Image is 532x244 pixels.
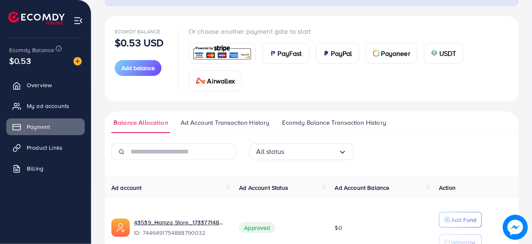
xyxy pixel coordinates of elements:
span: USDT [439,48,456,58]
img: card [192,44,253,62]
a: cardAirwallex [189,70,242,91]
img: logo [8,12,65,25]
a: cardPayoneer [366,43,417,64]
span: $0 [335,224,342,232]
span: Ad Account Transaction History [181,118,270,127]
a: card [189,43,256,63]
a: cardPayFast [262,43,309,64]
div: Search for option [250,143,354,160]
a: 43539_Hamza Store_1733771482570 [134,218,226,226]
span: Ecomdy Balance [9,46,54,54]
img: card [431,50,438,57]
p: Add Fund [451,215,477,225]
span: Product Links [27,143,63,152]
div: <span class='underline'>43539_Hamza Store_1733771482570</span></br>7446491754888790032 [134,218,226,237]
span: Add balance [121,64,155,72]
a: Billing [6,160,85,177]
span: Balance Allocation [113,118,168,127]
span: Payment [27,123,50,131]
a: cardPayPal [316,43,359,64]
button: Add Fund [439,212,482,228]
span: ID: 7446491754888790032 [134,229,226,237]
img: image [73,57,82,65]
img: menu [73,16,83,25]
img: card [196,78,206,84]
span: PayFast [278,48,302,58]
span: Ad Account Balance [335,184,390,192]
img: card [373,50,380,57]
img: image [503,215,528,240]
span: Ad Account Status [239,184,288,192]
a: Payment [6,118,85,135]
span: Overview [27,81,52,89]
input: Search for option [284,145,338,158]
span: Action [439,184,456,192]
a: cardUSDT [424,43,464,64]
span: All status [257,145,285,158]
span: Airwallex [207,76,235,86]
span: $0.53 [9,55,31,67]
span: Ecomdy Balance Transaction History [282,118,386,127]
span: My ad accounts [27,102,69,110]
span: Billing [27,164,43,173]
p: Or choose another payment gate to start [189,26,509,36]
img: card [270,50,276,57]
a: Overview [6,77,85,93]
img: ic-ads-acc.e4c84228.svg [111,219,130,237]
span: PayPal [331,48,352,58]
p: $0.53 USD [115,38,164,48]
span: Payoneer [381,48,410,58]
span: Ad account [111,184,142,192]
a: My ad accounts [6,98,85,114]
span: Ecomdy Balance [115,28,160,35]
button: Add balance [115,60,161,76]
a: Product Links [6,139,85,156]
img: card [323,50,330,57]
span: Approved [239,222,275,233]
